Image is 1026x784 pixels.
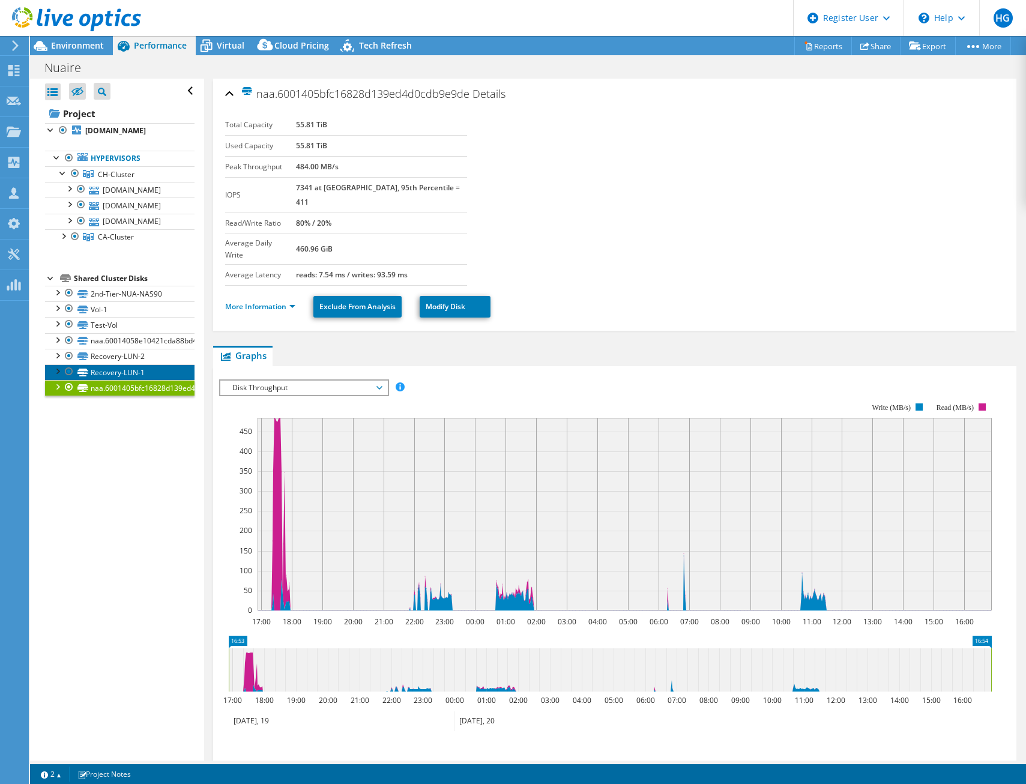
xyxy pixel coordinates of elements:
b: [DOMAIN_NAME] [85,125,146,136]
span: Cloud Pricing [274,40,329,51]
label: Average Daily Write [225,237,296,261]
text: 50 [244,585,252,596]
text: 450 [240,426,252,436]
text: 05:00 [605,695,623,705]
text: 150 [240,546,252,556]
a: Project [45,104,195,123]
text: 00:00 [466,617,484,627]
a: naa.60014058e10421cda88bd4a04dab24da [45,333,195,349]
a: naa.6001405bfc16828d139ed4d0cdb9e9de [45,380,195,396]
text: 250 [240,505,252,516]
a: CA-Cluster [45,229,195,245]
span: HG [994,8,1013,28]
text: 16:00 [955,617,974,627]
text: 19:00 [313,617,332,627]
text: 11:00 [795,695,813,705]
label: Used Capacity [225,140,296,152]
text: 01:00 [496,617,515,627]
a: 2nd-Tier-NUA-NAS90 [45,286,195,301]
span: Virtual [217,40,244,51]
text: 08:00 [711,617,729,627]
b: 55.81 TiB [296,119,327,130]
text: 19:00 [287,695,306,705]
span: naa.6001405bfc16828d139ed4d0cdb9e9de [241,86,469,100]
label: Peak Throughput [225,161,296,173]
text: 07:00 [668,695,686,705]
text: 14:00 [894,617,913,627]
b: 55.81 TiB [296,140,327,151]
text: 12:00 [827,695,845,705]
text: 18:00 [283,617,301,627]
a: Project Notes [69,767,139,782]
a: [DOMAIN_NAME] [45,198,195,213]
a: Modify Disk [420,296,490,318]
span: Tech Refresh [359,40,412,51]
span: Performance [134,40,187,51]
b: reads: 7.54 ms / writes: 93.59 ms [296,270,408,280]
text: 16:00 [953,695,972,705]
text: 01:00 [477,695,496,705]
text: 03:00 [541,695,560,705]
b: 460.96 GiB [296,244,333,254]
text: 22:00 [405,617,424,627]
label: Total Capacity [225,119,296,131]
text: 13:00 [859,695,877,705]
text: 08:00 [699,695,718,705]
h1: Nuaire [39,61,100,74]
div: Shared Cluster Disks [74,271,195,286]
text: 15:00 [925,617,943,627]
text: 06:00 [636,695,655,705]
text: 12:00 [833,617,851,627]
text: 20:00 [319,695,337,705]
b: 484.00 MB/s [296,161,339,172]
span: CH-Cluster [98,169,134,179]
text: 400 [240,446,252,456]
text: 06:00 [650,617,668,627]
a: Hypervisors [45,151,195,166]
a: More [955,37,1011,55]
a: [DOMAIN_NAME] [45,214,195,229]
a: CH-Cluster [45,166,195,182]
text: 200 [240,525,252,535]
a: Test-Vol [45,317,195,333]
text: 04:00 [573,695,591,705]
text: 00:00 [445,695,464,705]
span: CA-Cluster [98,232,134,242]
text: 14:00 [890,695,909,705]
text: 17:00 [252,617,271,627]
span: Environment [51,40,104,51]
text: 20:00 [344,617,363,627]
text: 03:00 [558,617,576,627]
span: Graphs [219,349,267,361]
text: 350 [240,466,252,476]
text: 18:00 [255,695,274,705]
a: Share [851,37,901,55]
text: 11:00 [803,617,821,627]
text: 17:00 [223,695,242,705]
label: Read/Write Ratio [225,217,296,229]
label: IOPS [225,189,296,201]
label: Average Latency [225,269,296,281]
text: 09:00 [731,695,750,705]
text: 23:00 [414,695,432,705]
text: 300 [240,486,252,496]
a: More Information [225,301,295,312]
text: 09:00 [741,617,760,627]
text: 10:00 [763,695,782,705]
a: [DOMAIN_NAME] [45,182,195,198]
text: 21:00 [375,617,393,627]
text: 02:00 [509,695,528,705]
text: 10:00 [772,617,791,627]
a: Reports [794,37,852,55]
text: 05:00 [619,617,638,627]
span: Details [472,86,505,101]
b: 7341 at [GEOGRAPHIC_DATA], 95th Percentile = 411 [296,182,460,207]
span: Disk Throughput [226,381,381,395]
text: Write (MB/s) [872,403,911,412]
a: 2 [32,767,70,782]
text: 0 [248,605,252,615]
text: 15:00 [922,695,941,705]
text: 13:00 [863,617,882,627]
text: 04:00 [588,617,607,627]
svg: \n [919,13,929,23]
